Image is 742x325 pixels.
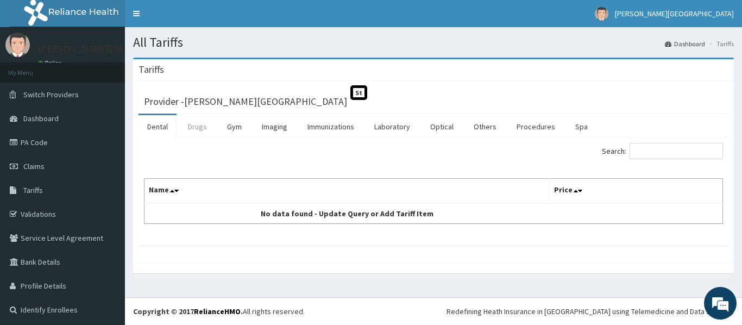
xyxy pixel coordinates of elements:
td: No data found - Update Query or Add Tariff Item [144,203,550,224]
a: Immunizations [299,115,363,138]
h3: Tariffs [139,65,164,74]
a: Spa [567,115,596,138]
span: Tariffs [23,185,43,195]
img: User Image [595,7,608,21]
strong: Copyright © 2017 . [133,307,243,316]
input: Search: [630,143,723,159]
a: Procedures [508,115,564,138]
label: Search: [602,143,723,159]
a: Optical [422,115,462,138]
div: Redefining Heath Insurance in [GEOGRAPHIC_DATA] using Telemedicine and Data Science! [447,306,734,317]
a: Gym [218,115,250,138]
span: Switch Providers [23,90,79,99]
a: Online [38,59,64,67]
a: Imaging [253,115,296,138]
span: Dashboard [23,114,59,123]
a: Dental [139,115,177,138]
p: [PERSON_NAME][GEOGRAPHIC_DATA] [38,44,199,54]
span: Claims [23,161,45,171]
a: Dashboard [665,39,705,48]
th: Name [144,179,550,204]
h3: Provider - [PERSON_NAME][GEOGRAPHIC_DATA] [144,97,347,107]
img: User Image [5,33,30,57]
h1: All Tariffs [133,35,734,49]
a: RelianceHMO [194,307,241,316]
li: Tariffs [706,39,734,48]
th: Price [549,179,723,204]
span: [PERSON_NAME][GEOGRAPHIC_DATA] [615,9,734,18]
a: Laboratory [366,115,419,138]
a: Drugs [179,115,216,138]
span: St [350,85,367,100]
footer: All rights reserved. [125,297,742,325]
a: Others [465,115,505,138]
